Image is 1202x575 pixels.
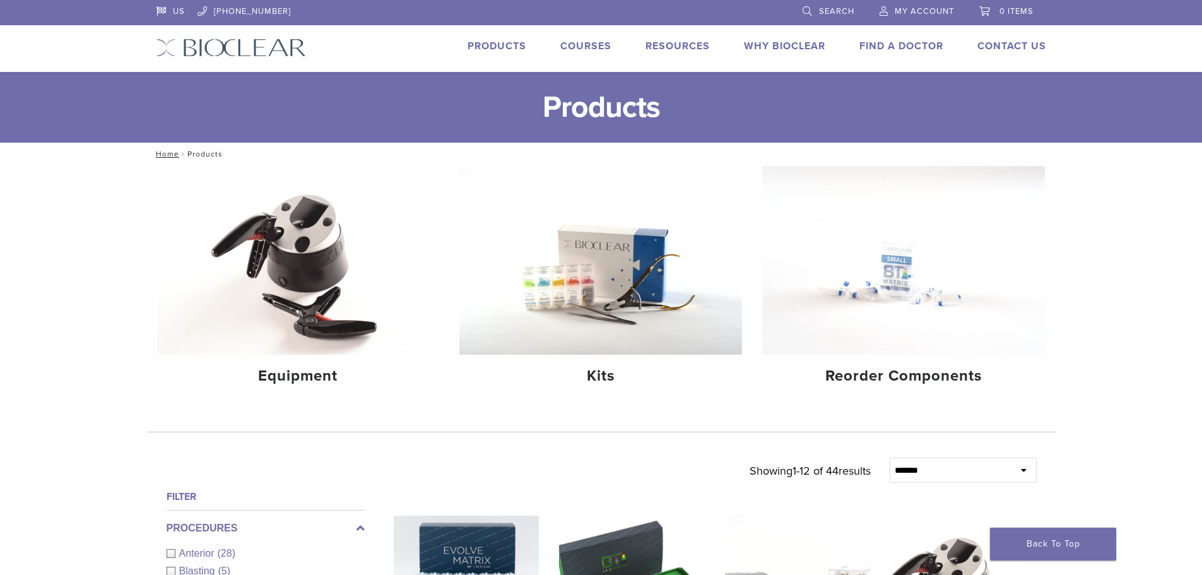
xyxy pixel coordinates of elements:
[459,166,742,355] img: Kits
[469,365,732,388] h4: Kits
[819,6,854,16] span: Search
[990,528,1116,560] a: Back To Top
[167,365,430,388] h4: Equipment
[179,151,187,157] span: /
[468,40,526,52] a: Products
[179,548,218,559] span: Anterior
[999,6,1034,16] span: 0 items
[792,464,839,478] span: 1-12 of 44
[167,489,365,504] h4: Filter
[977,40,1046,52] a: Contact Us
[157,166,440,396] a: Equipment
[762,166,1045,396] a: Reorder Components
[218,548,235,559] span: (28)
[762,166,1045,355] img: Reorder Components
[147,143,1056,165] nav: Products
[744,40,825,52] a: Why Bioclear
[895,6,954,16] span: My Account
[750,458,871,484] p: Showing results
[645,40,710,52] a: Resources
[859,40,943,52] a: Find A Doctor
[157,166,440,355] img: Equipment
[560,40,611,52] a: Courses
[772,365,1035,388] h4: Reorder Components
[152,150,179,158] a: Home
[459,166,742,396] a: Kits
[167,521,365,536] label: Procedures
[156,39,306,57] img: Bioclear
